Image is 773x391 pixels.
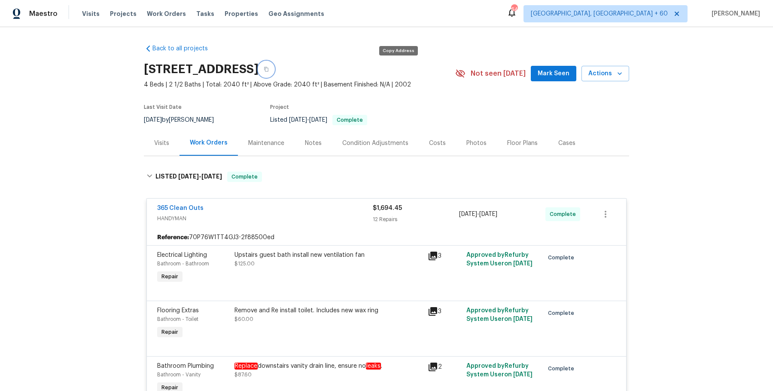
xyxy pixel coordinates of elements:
em: Replace [234,363,258,369]
span: Listed [270,117,367,123]
span: Approved by Refurby System User on [466,363,533,378]
span: Repair [158,272,182,281]
h6: LISTED [155,172,222,182]
button: Mark Seen [531,66,576,82]
span: 4 Beds | 2 1/2 Baths | Total: 2040 ft² | Above Grade: 2040 ft² | Basement Finished: N/A | 2002 [144,80,455,89]
span: Complete [548,364,578,373]
span: [PERSON_NAME] [708,9,760,18]
div: Visits [154,139,169,148]
em: leaks [366,363,381,369]
a: Back to all projects [144,44,226,53]
span: Visits [82,9,100,18]
h2: [STREET_ADDRESS] [144,65,259,74]
span: Mark Seen [538,68,569,79]
div: Notes [305,139,322,148]
div: 12 Repairs [373,215,459,224]
div: 70P76W1TT4GJ3-2f88500ed [147,230,626,245]
div: downstairs vanity drain line, ensure no . [234,362,423,370]
div: Maintenance [248,139,284,148]
div: Work Orders [190,139,228,147]
span: Complete [548,309,578,317]
span: Geo Assignments [268,9,324,18]
a: 365 Clean Outs [157,205,204,211]
div: 3 [428,306,461,317]
span: [DATE] [459,211,477,217]
span: Approved by Refurby System User on [466,308,533,322]
span: [DATE] [178,173,199,179]
span: [DATE] [479,211,497,217]
div: Remove and Re install toilet. Includes new wax ring [234,306,423,315]
span: Complete [228,172,261,181]
span: [DATE] [513,372,533,378]
div: Photos [466,139,487,148]
div: 649 [511,5,517,14]
span: [DATE] [201,173,222,179]
span: Work Orders [147,9,186,18]
span: - [178,173,222,179]
span: [GEOGRAPHIC_DATA], [GEOGRAPHIC_DATA] + 60 [531,9,668,18]
div: Floor Plans [507,139,538,148]
div: 2 [428,362,461,372]
span: Bathroom - Toilet [157,317,198,322]
span: - [459,210,497,219]
div: Cases [558,139,575,148]
span: - [289,117,327,123]
span: Not seen [DATE] [471,69,526,78]
span: [DATE] [309,117,327,123]
span: HANDYMAN [157,214,373,223]
span: Projects [110,9,137,18]
span: $1,694.45 [373,205,402,211]
div: Condition Adjustments [342,139,408,148]
div: Upstairs guest bath install new ventilation fan [234,251,423,259]
span: [DATE] [144,117,162,123]
span: Complete [548,253,578,262]
div: Costs [429,139,446,148]
span: Flooring Extras [157,308,199,314]
span: Maestro [29,9,58,18]
span: Approved by Refurby System User on [466,252,533,267]
span: Actions [588,68,622,79]
span: Complete [550,210,579,219]
div: 3 [428,251,461,261]
span: $60.00 [234,317,253,322]
span: Project [270,105,289,110]
span: $125.00 [234,261,255,266]
span: Properties [225,9,258,18]
span: Bathroom - Vanity [157,372,201,377]
span: Bathroom - Bathroom [157,261,209,266]
span: [DATE] [289,117,307,123]
button: Actions [581,66,629,82]
span: Electrical Lighting [157,252,207,258]
span: [DATE] [513,316,533,322]
div: by [PERSON_NAME] [144,115,224,125]
span: Bathroom Plumbing [157,363,214,369]
span: Repair [158,328,182,336]
b: Reference: [157,233,189,242]
span: Complete [333,117,366,123]
span: $87.60 [234,372,252,377]
span: Tasks [196,11,214,17]
div: LISTED [DATE]-[DATE]Complete [144,163,629,191]
span: Last Visit Date [144,105,182,110]
span: [DATE] [513,261,533,267]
